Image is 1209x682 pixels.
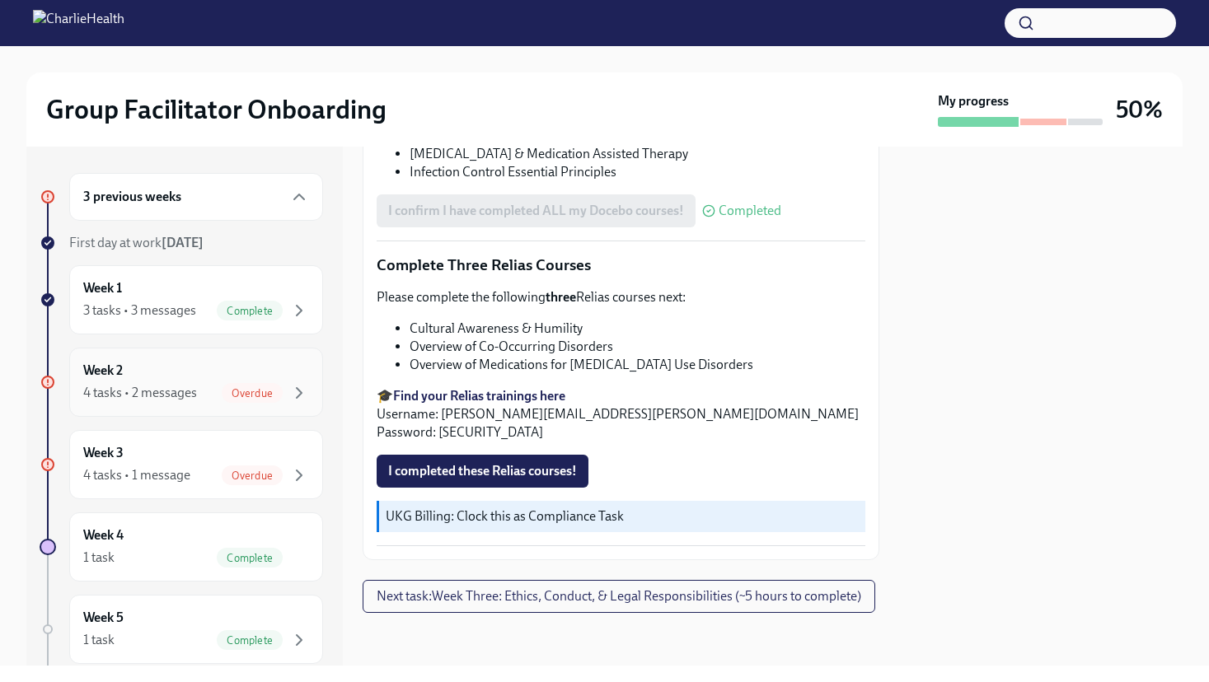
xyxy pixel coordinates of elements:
h6: 3 previous weeks [83,188,181,206]
p: 🎓 Username: [PERSON_NAME][EMAIL_ADDRESS][PERSON_NAME][DOMAIN_NAME] Password: [SECURITY_DATA] [377,387,865,441]
div: 1 task [83,631,115,649]
button: Next task:Week Three: Ethics, Conduct, & Legal Responsibilities (~5 hours to complete) [363,580,875,613]
h6: Week 2 [83,362,123,380]
strong: My progress [938,92,1009,110]
h3: 50% [1116,95,1163,124]
span: Completed [719,204,781,217]
h6: Week 5 [83,609,124,627]
a: Week 51 taskComplete [40,595,323,664]
p: UKG Billing: Clock this as Compliance Task [386,507,859,526]
div: 3 tasks • 3 messages [83,301,196,320]
div: 3 previous weeks [69,173,323,221]
span: Complete [217,552,283,564]
li: Cultural Awareness & Humility [410,320,865,338]
img: CharlieHealth [33,10,124,36]
div: 4 tasks • 2 messages [83,384,197,402]
a: Week 41 taskComplete [40,512,323,582]
strong: [DATE] [162,235,204,250]
h6: Week 1 [83,279,122,297]
li: Infection Control Essential Principles [410,163,865,181]
h2: Group Facilitator Onboarding [46,93,387,126]
p: Complete Three Relias Courses [377,255,865,276]
strong: three [546,289,576,305]
span: First day at work [69,235,204,250]
a: Week 34 tasks • 1 messageOverdue [40,430,323,499]
div: 4 tasks • 1 message [83,466,190,484]
h6: Week 3 [83,444,124,462]
span: Next task : Week Three: Ethics, Conduct, & Legal Responsibilities (~5 hours to complete) [377,588,861,605]
button: I completed these Relias courses! [377,455,588,488]
li: [MEDICAL_DATA] & Medication Assisted Therapy [410,145,865,163]
h6: Week 4 [83,526,124,544]
a: Week 24 tasks • 2 messagesOverdue [40,348,323,417]
span: Overdue [222,387,283,399]
a: First day at work[DATE] [40,234,323,252]
span: Overdue [222,469,283,482]
div: 1 task [83,549,115,567]
span: Complete [217,305,283,317]
a: Find your Relias trainings here [393,388,565,404]
p: Please complete the following Relias courses next: [377,288,865,306]
span: I completed these Relias courses! [388,463,577,479]
span: Complete [217,634,283,647]
li: Overview of Medications for [MEDICAL_DATA] Use Disorders [410,356,865,374]
li: Overview of Co-Occurring Disorders [410,338,865,356]
a: Week 13 tasks • 3 messagesComplete [40,265,323,334]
